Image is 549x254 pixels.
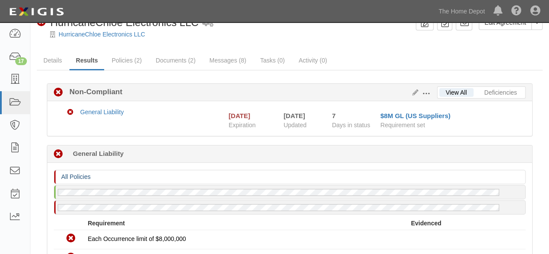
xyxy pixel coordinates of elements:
a: Activity (0) [292,52,333,69]
a: General Liability [80,109,124,115]
span: Requirement set [380,122,425,129]
div: HurricaneChloe Electronics LLC [37,15,198,30]
span: Expiration [229,121,277,129]
i: Non-Compliant [66,234,76,243]
span: Days in status [332,122,370,129]
a: Policies (2) [105,52,148,69]
strong: Requirement [88,220,125,227]
div: [DATE] [229,111,250,120]
i: Non-Compliant [54,88,63,97]
b: Non-Compliant [63,87,122,97]
p: All Policies [61,172,523,181]
a: Edit Results [409,89,418,96]
a: Details [37,52,69,69]
i: Non-Compliant 7 days (since 08/26/2025) [54,150,63,159]
b: General Liability [73,149,124,158]
strong: Evidenced [411,220,441,227]
i: Non-Compliant [37,18,46,27]
span: Updated [283,122,306,129]
a: View All [439,88,473,97]
a: Documents (2) [149,52,202,69]
a: Edit Agreement [479,15,532,30]
i: 1 scheduled workflow [202,18,213,27]
span: Each Occurrence limit of $8,000,000 [88,235,186,242]
div: 17 [15,57,27,65]
i: Non-Compliant [67,109,73,115]
a: The Home Depot [434,3,489,20]
img: logo-5460c22ac91f19d4615b14bd174203de0afe785f0fc80cf4dbbc73dc1793850b.png [7,4,66,20]
a: $8M GL (US Suppliers) [380,112,450,119]
a: Tasks (0) [253,52,291,69]
div: Since 08/26/2025 [332,111,374,120]
a: Deficiencies [478,88,523,97]
a: Messages (8) [203,52,253,69]
div: [DATE] [283,111,319,120]
a: HurricaneChloe Electronics LLC [59,31,145,38]
a: All Policies [54,171,528,178]
a: Results [69,52,105,70]
i: Help Center - Complianz [511,6,522,16]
